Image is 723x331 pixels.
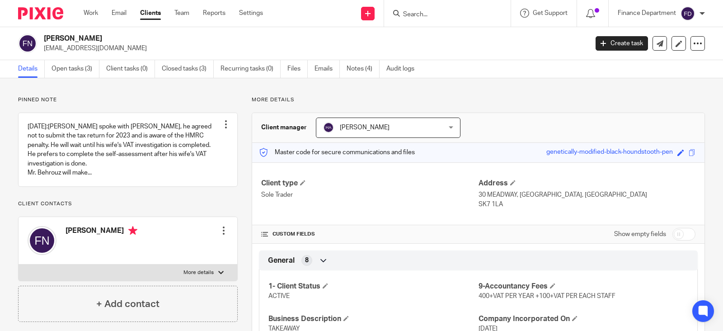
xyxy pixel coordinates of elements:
span: [PERSON_NAME] [340,124,390,131]
span: Get Support [533,10,568,16]
p: More details [183,269,214,276]
a: Recurring tasks (0) [221,60,281,78]
a: Create task [596,36,648,51]
h3: Client manager [261,123,307,132]
h2: [PERSON_NAME] [44,34,474,43]
label: Show empty fields [614,230,666,239]
a: Emails [315,60,340,78]
a: Open tasks (3) [52,60,99,78]
p: 30 MEADWAY, [GEOGRAPHIC_DATA], [GEOGRAPHIC_DATA] [479,190,695,199]
a: Files [287,60,308,78]
p: Finance Department [618,9,676,18]
a: Email [112,9,127,18]
span: 400+VAT PER YEAR +100+VAT PER EACH STAFF [479,293,615,299]
img: svg%3E [323,122,334,133]
p: Pinned note [18,96,238,104]
p: Master code for secure communications and files [259,148,415,157]
h4: CUSTOM FIELDS [261,231,478,238]
a: Team [174,9,189,18]
p: [EMAIL_ADDRESS][DOMAIN_NAME] [44,44,582,53]
h4: [PERSON_NAME] [66,226,137,237]
h4: Client type [261,179,478,188]
a: Reports [203,9,225,18]
a: Clients [140,9,161,18]
h4: 1- Client Status [268,282,478,291]
a: Closed tasks (3) [162,60,214,78]
h4: Business Description [268,314,478,324]
p: More details [252,96,705,104]
img: svg%3E [18,34,37,53]
span: ACTIVE [268,293,290,299]
span: General [268,256,295,265]
input: Search [402,11,484,19]
a: Client tasks (0) [106,60,155,78]
h4: Company Incorporated On [479,314,688,324]
span: 8 [305,256,309,265]
div: genetically-modified-black-houndstooth-pen [546,147,673,158]
img: svg%3E [681,6,695,21]
a: Details [18,60,45,78]
p: Client contacts [18,200,238,208]
img: Pixie [18,7,63,19]
p: Sole Trader [261,190,478,199]
h4: Address [479,179,695,188]
img: svg%3E [28,226,56,255]
i: Primary [128,226,137,235]
a: Settings [239,9,263,18]
h4: + Add contact [96,297,160,311]
a: Audit logs [386,60,421,78]
h4: 9-Accountancy Fees [479,282,688,291]
a: Notes (4) [347,60,380,78]
p: SK7 1LA [479,200,695,209]
a: Work [84,9,98,18]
